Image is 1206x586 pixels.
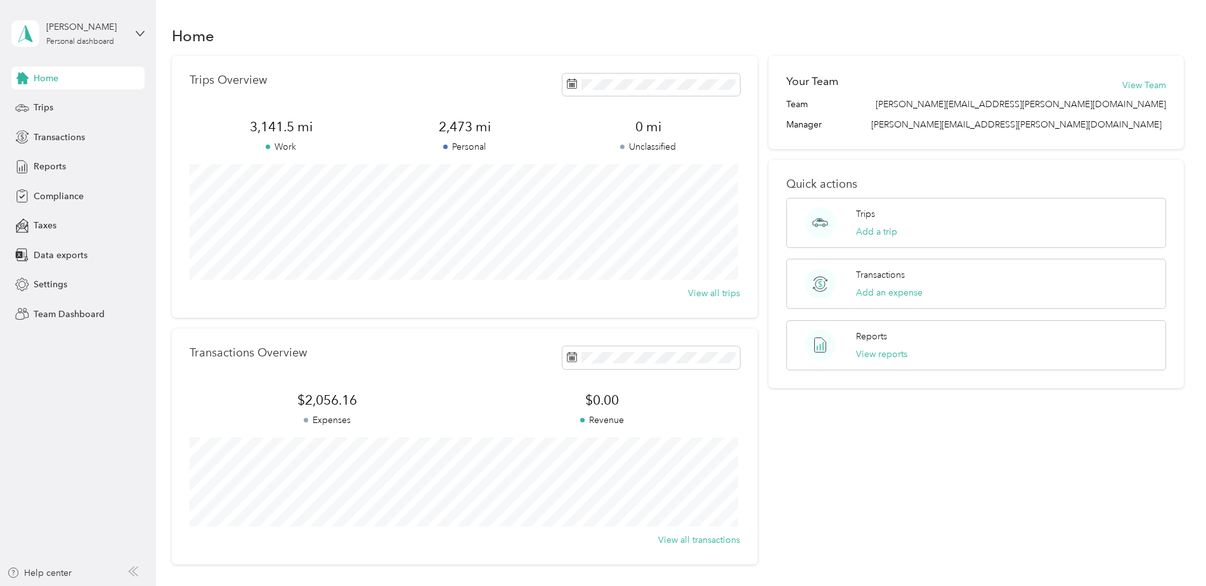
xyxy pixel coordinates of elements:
button: View Team [1122,79,1166,92]
span: Compliance [34,190,84,203]
span: $2,056.16 [190,391,465,409]
p: Expenses [190,413,465,427]
p: Trips [856,207,875,221]
span: Data exports [34,249,88,262]
span: [PERSON_NAME][EMAIL_ADDRESS][PERSON_NAME][DOMAIN_NAME] [876,98,1166,111]
span: 3,141.5 mi [190,118,373,136]
h1: Home [172,29,214,42]
div: Personal dashboard [46,38,114,46]
iframe: Everlance-gr Chat Button Frame [1135,515,1206,586]
button: Add a trip [856,225,897,238]
p: Transactions [856,268,905,282]
button: Add an expense [856,286,923,299]
span: Transactions [34,131,85,144]
button: View all transactions [658,533,740,547]
p: Trips Overview [190,74,267,87]
span: Home [34,72,58,85]
p: Revenue [465,413,740,427]
span: $0.00 [465,391,740,409]
button: View all trips [688,287,740,300]
div: [PERSON_NAME] [46,20,126,34]
button: Help center [7,566,72,580]
span: Team Dashboard [34,308,105,321]
span: Team [786,98,808,111]
p: Unclassified [557,140,740,153]
button: View reports [856,348,907,361]
span: 2,473 mi [373,118,556,136]
p: Work [190,140,373,153]
span: Trips [34,101,53,114]
span: 0 mi [557,118,740,136]
span: Reports [34,160,66,173]
span: Taxes [34,219,56,232]
span: [PERSON_NAME][EMAIL_ADDRESS][PERSON_NAME][DOMAIN_NAME] [871,119,1162,130]
p: Quick actions [786,178,1166,191]
span: Settings [34,278,67,291]
h2: Your Team [786,74,838,89]
p: Personal [373,140,556,153]
p: Reports [856,330,887,343]
p: Transactions Overview [190,346,307,360]
span: Manager [786,118,822,131]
